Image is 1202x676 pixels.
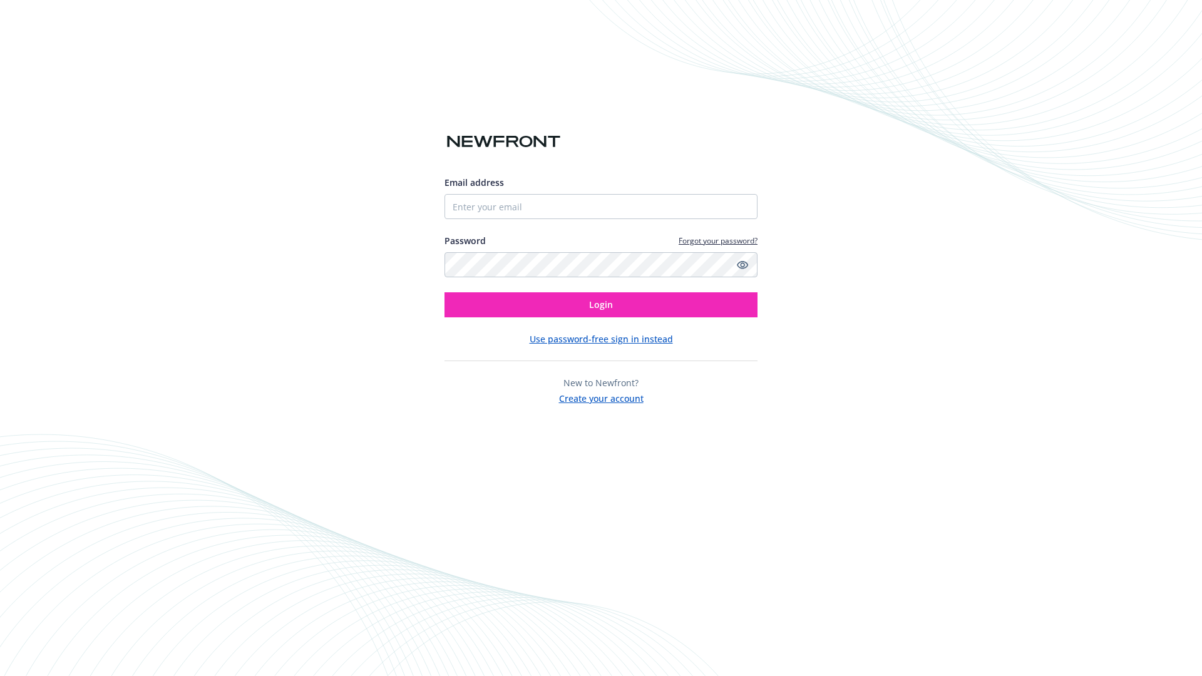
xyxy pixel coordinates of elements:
[735,257,750,272] a: Show password
[444,292,758,317] button: Login
[444,194,758,219] input: Enter your email
[589,299,613,310] span: Login
[559,389,644,405] button: Create your account
[444,234,486,247] label: Password
[444,252,758,277] input: Enter your password
[444,177,504,188] span: Email address
[679,235,758,246] a: Forgot your password?
[563,377,639,389] span: New to Newfront?
[444,131,563,153] img: Newfront logo
[530,332,673,346] button: Use password-free sign in instead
